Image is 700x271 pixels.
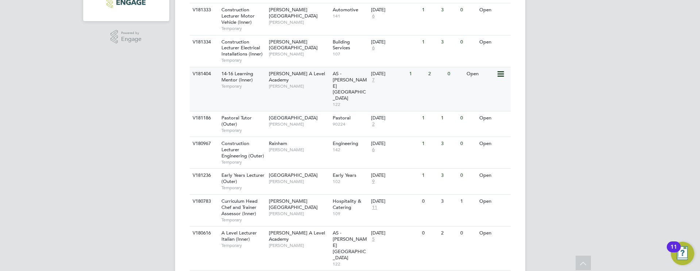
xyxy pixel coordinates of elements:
[121,30,142,36] span: Powered by
[439,169,458,182] div: 3
[191,35,216,49] div: V181334
[420,226,439,240] div: 0
[333,140,358,146] span: Engineering
[333,230,367,261] span: AS - [PERSON_NAME][GEOGRAPHIC_DATA]
[221,7,255,25] span: Construction Lecturer Motor Vehicle (Inner)
[269,140,287,146] span: Rainham
[221,185,265,191] span: Temporary
[121,36,142,42] span: Engage
[269,198,318,210] span: [PERSON_NAME][GEOGRAPHIC_DATA]
[333,102,367,107] span: 122
[221,172,264,184] span: Early Years Lecturer (Outer)
[459,137,477,150] div: 0
[221,127,265,133] span: Temporary
[670,247,677,256] div: 11
[191,111,216,125] div: V181186
[269,172,318,178] span: [GEOGRAPHIC_DATA]
[371,236,376,243] span: 5
[459,195,477,208] div: 1
[371,230,418,236] div: [DATE]
[446,67,465,81] div: 0
[221,159,265,165] span: Temporary
[477,3,509,17] div: Open
[420,35,439,49] div: 1
[333,261,367,267] span: 122
[420,195,439,208] div: 0
[465,67,496,81] div: Open
[371,172,418,179] div: [DATE]
[221,26,265,31] span: Temporary
[269,115,318,121] span: [GEOGRAPHIC_DATA]
[221,230,257,242] span: A Level Lecturer Italian (Inner)
[333,198,361,210] span: Hospitality & Catering
[371,141,418,147] div: [DATE]
[333,7,358,13] span: Automotive
[191,195,216,208] div: V180783
[371,39,418,45] div: [DATE]
[269,121,329,127] span: [PERSON_NAME]
[371,121,376,127] span: 2
[371,115,418,121] div: [DATE]
[371,147,376,153] span: 6
[333,51,367,57] span: 107
[333,115,351,121] span: Pastoral
[269,243,329,248] span: [PERSON_NAME]
[459,169,477,182] div: 0
[221,243,265,248] span: Temporary
[439,3,458,17] div: 3
[371,205,378,211] span: 11
[420,111,439,125] div: 1
[371,179,376,185] span: 9
[671,242,694,265] button: Open Resource Center, 11 new notifications
[221,83,265,89] span: Temporary
[420,137,439,150] div: 1
[371,7,418,13] div: [DATE]
[439,226,458,240] div: 2
[221,217,265,223] span: Temporary
[459,35,477,49] div: 0
[477,226,509,240] div: Open
[221,39,263,57] span: Construction Lecturer Electrical Installations (Inner)
[269,7,318,19] span: [PERSON_NAME][GEOGRAPHIC_DATA]
[477,35,509,49] div: Open
[333,39,350,51] span: Building Services
[221,198,258,217] span: Curriculum Head Chef and Trainer Assessor (Inner)
[333,211,367,217] span: 109
[269,51,329,57] span: [PERSON_NAME]
[477,111,509,125] div: Open
[333,147,367,153] span: 142
[269,179,329,184] span: [PERSON_NAME]
[477,169,509,182] div: Open
[407,67,426,81] div: 1
[371,71,406,77] div: [DATE]
[269,19,329,25] span: [PERSON_NAME]
[371,13,376,19] span: 6
[420,169,439,182] div: 1
[191,137,216,150] div: V180967
[269,211,329,217] span: [PERSON_NAME]
[426,67,445,81] div: 2
[459,226,477,240] div: 0
[459,3,477,17] div: 0
[371,77,376,83] span: 7
[439,195,458,208] div: 3
[269,230,325,242] span: [PERSON_NAME] A Level Academy
[333,13,367,19] span: 141
[191,3,216,17] div: V181333
[221,57,265,63] span: Temporary
[269,147,329,153] span: [PERSON_NAME]
[371,45,376,51] span: 6
[477,195,509,208] div: Open
[333,121,367,127] span: 90224
[333,172,356,178] span: Early Years
[439,111,458,125] div: 1
[111,30,142,44] a: Powered byEngage
[459,111,477,125] div: 0
[269,70,325,83] span: [PERSON_NAME] A Level Academy
[269,83,329,89] span: [PERSON_NAME]
[191,226,216,240] div: V180616
[221,70,253,83] span: 14-16 Learning Mentor (Inner)
[221,115,252,127] span: Pastoral Tutor (Outer)
[333,70,367,102] span: AS - [PERSON_NAME][GEOGRAPHIC_DATA]
[439,137,458,150] div: 3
